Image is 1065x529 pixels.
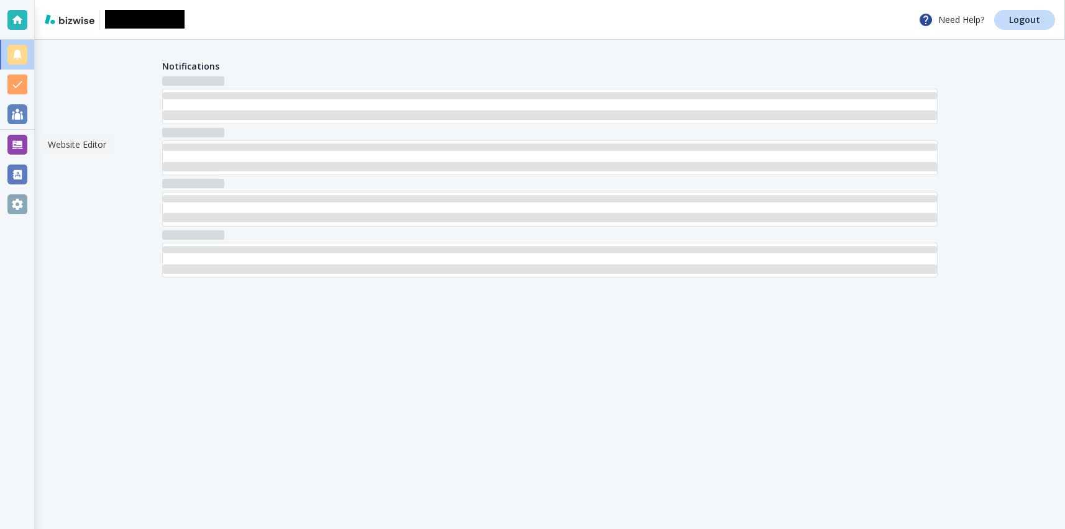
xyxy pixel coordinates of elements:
img: bizwise [45,14,94,24]
p: Need Help? [918,12,984,27]
h4: Notifications [162,60,219,73]
img: Antonio Clarke [105,10,185,29]
p: Website Editor [48,138,106,151]
a: Logout [994,10,1055,30]
p: Logout [1009,16,1040,24]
